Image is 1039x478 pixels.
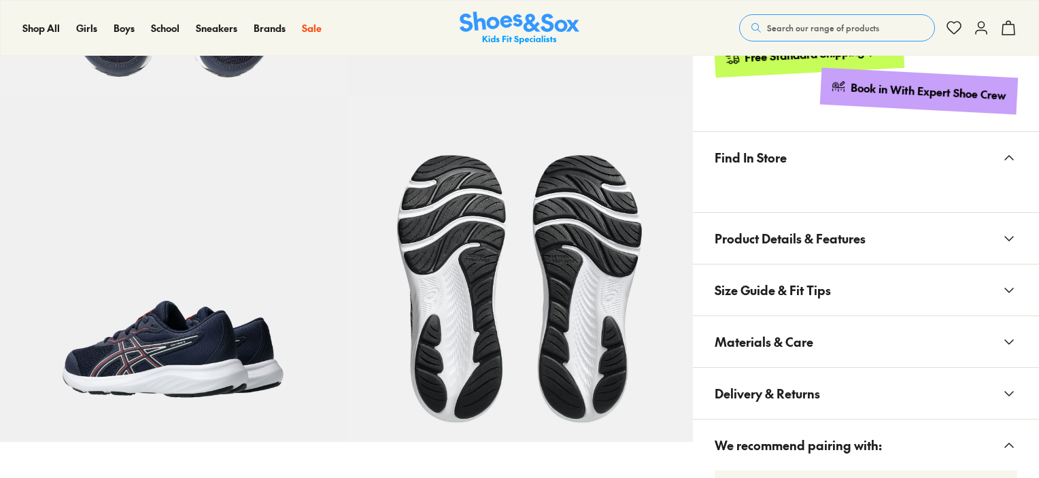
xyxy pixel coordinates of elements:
[851,80,1007,103] div: Book in With Expert Shoe Crew
[151,21,180,35] a: School
[302,21,322,35] a: Sale
[715,373,820,413] span: Delivery & Returns
[114,21,135,35] a: Boys
[715,425,882,465] span: We recommend pairing with:
[346,96,692,442] img: 9-551393_1
[820,68,1018,115] a: Book in With Expert Shoe Crew
[693,213,1039,264] button: Product Details & Features
[693,132,1039,183] button: Find In Store
[196,21,237,35] a: Sneakers
[22,21,60,35] a: Shop All
[715,322,813,362] span: Materials & Care
[739,14,935,41] button: Search our range of products
[76,21,97,35] a: Girls
[715,218,866,258] span: Product Details & Features
[715,183,1017,196] iframe: Find in Store
[693,420,1039,471] button: We recommend pairing with:
[254,21,286,35] a: Brands
[460,12,579,45] img: SNS_Logo_Responsive.svg
[693,368,1039,419] button: Delivery & Returns
[715,270,831,310] span: Size Guide & Fit Tips
[693,264,1039,315] button: Size Guide & Fit Tips
[767,22,879,34] span: Search our range of products
[715,137,787,177] span: Find In Store
[460,12,579,45] a: Shoes & Sox
[693,316,1039,367] button: Materials & Care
